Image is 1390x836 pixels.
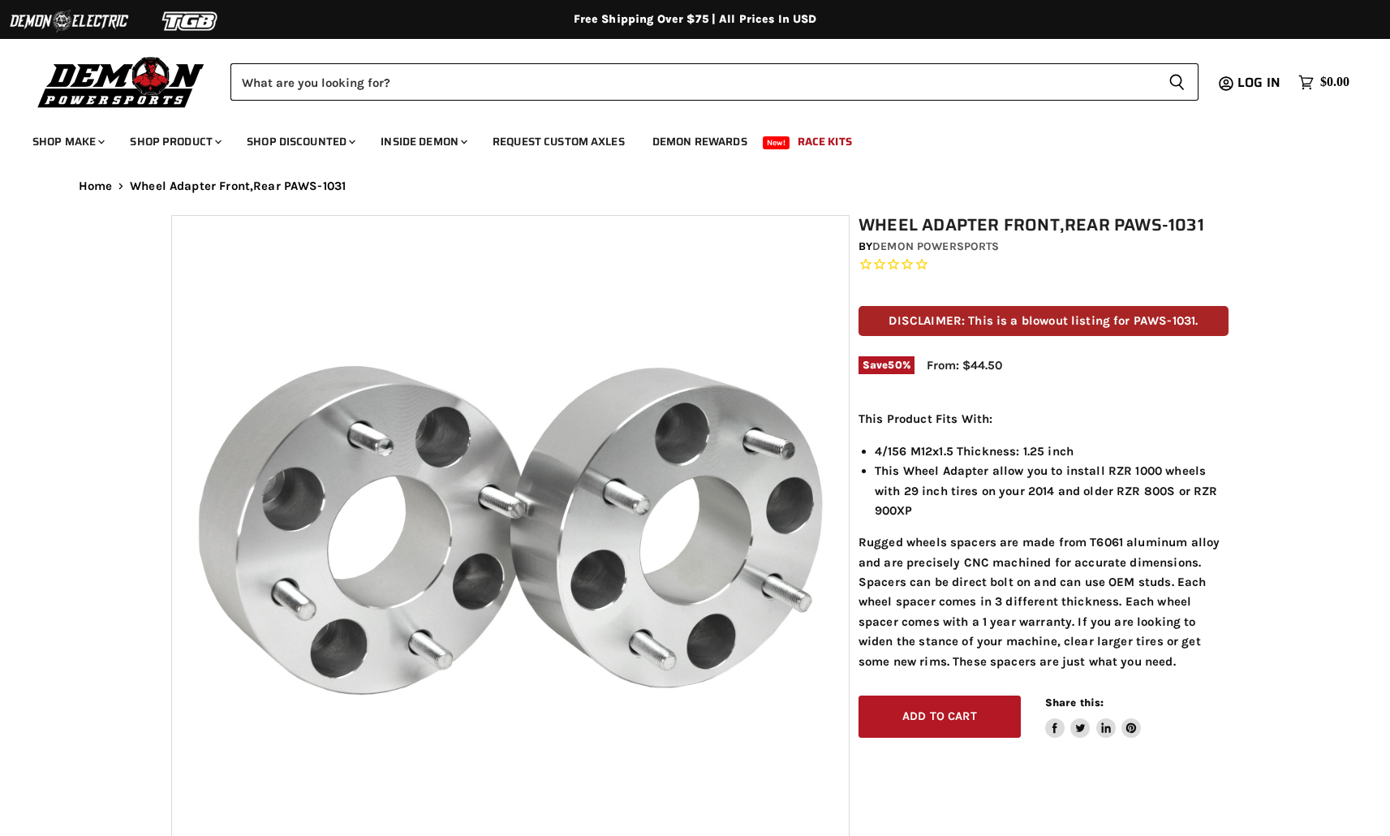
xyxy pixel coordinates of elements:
button: Add to cart [859,696,1021,739]
a: Inside Demon [368,125,477,158]
img: TGB Logo 2 [130,6,252,37]
a: $0.00 [1290,71,1358,94]
img: Demon Powersports [32,53,210,110]
div: Rugged wheels spacers are made from T6061 aluminum alloy and are precisely CNC machined for accur... [859,409,1229,671]
a: Shop Discounted [235,125,365,158]
div: Free Shipping Over $75 | All Prices In USD [46,12,1345,27]
span: Add to cart [902,709,977,723]
a: Shop Product [118,125,231,158]
a: Demon Rewards [640,125,760,158]
img: Demon Electric Logo 2 [8,6,130,37]
a: Race Kits [785,125,864,158]
span: Log in [1237,72,1280,93]
span: From: $44.50 [927,358,1002,373]
ul: Main menu [20,119,1345,158]
li: This Wheel Adapter allow you to install RZR 1000 wheels with 29 inch tires on your 2014 and older... [875,461,1229,520]
h1: Wheel Adapter Front,Rear PAWS-1031 [859,215,1229,235]
li: 4/156 M12x1.5 Thickness: 1.25 inch [875,442,1229,461]
span: Share this: [1045,696,1104,709]
input: Search [230,63,1155,101]
a: Shop Make [20,125,114,158]
form: Product [230,63,1198,101]
a: Request Custom Axles [480,125,637,158]
a: Log in [1230,75,1290,90]
span: Wheel Adapter Front,Rear PAWS-1031 [130,179,346,193]
span: New! [763,136,790,149]
span: Rated 0.0 out of 5 stars 0 reviews [859,256,1229,274]
p: DISCLAIMER: This is a blowout listing for PAWS-1031. [859,306,1229,336]
a: Home [79,179,113,193]
nav: Breadcrumbs [46,179,1345,193]
div: by [859,238,1229,256]
span: 50 [888,359,902,371]
aside: Share this: [1045,696,1142,739]
p: This Product Fits With: [859,409,1229,429]
a: Demon Powersports [872,239,999,253]
button: Search [1155,63,1198,101]
span: Save % [859,356,914,374]
span: $0.00 [1320,75,1349,90]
